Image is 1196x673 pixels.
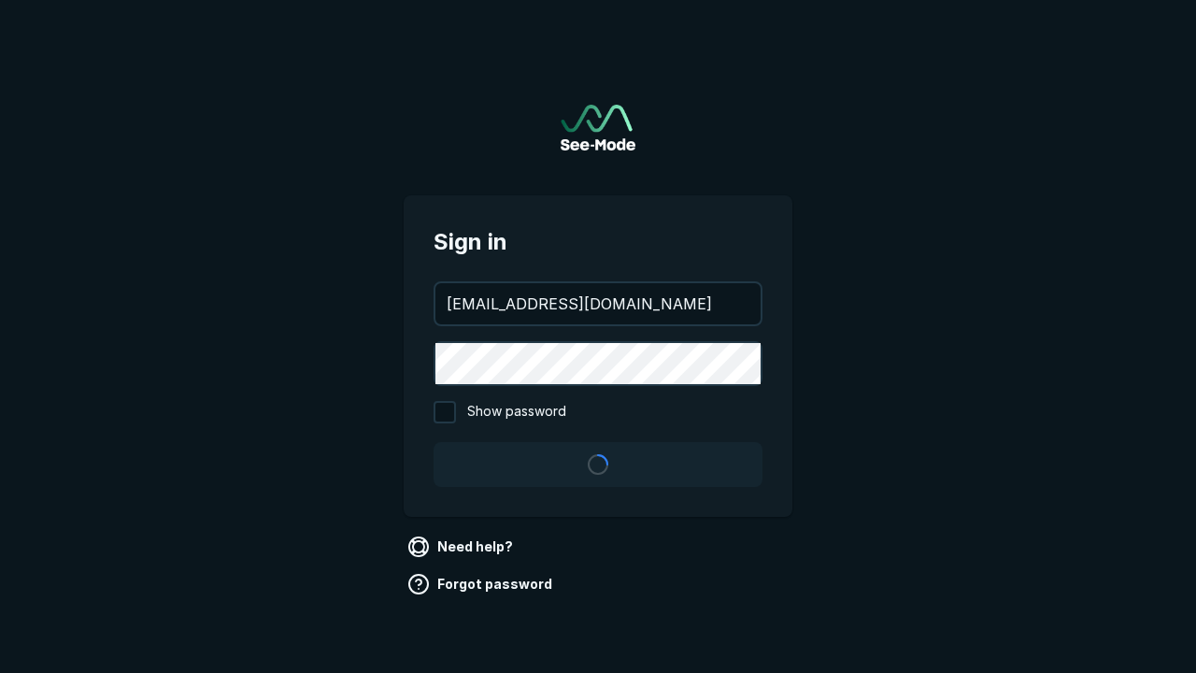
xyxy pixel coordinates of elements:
a: Go to sign in [561,105,635,150]
a: Need help? [404,532,520,562]
input: your@email.com [435,283,761,324]
span: Sign in [434,225,762,259]
img: See-Mode Logo [561,105,635,150]
span: Show password [467,401,566,423]
a: Forgot password [404,569,560,599]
